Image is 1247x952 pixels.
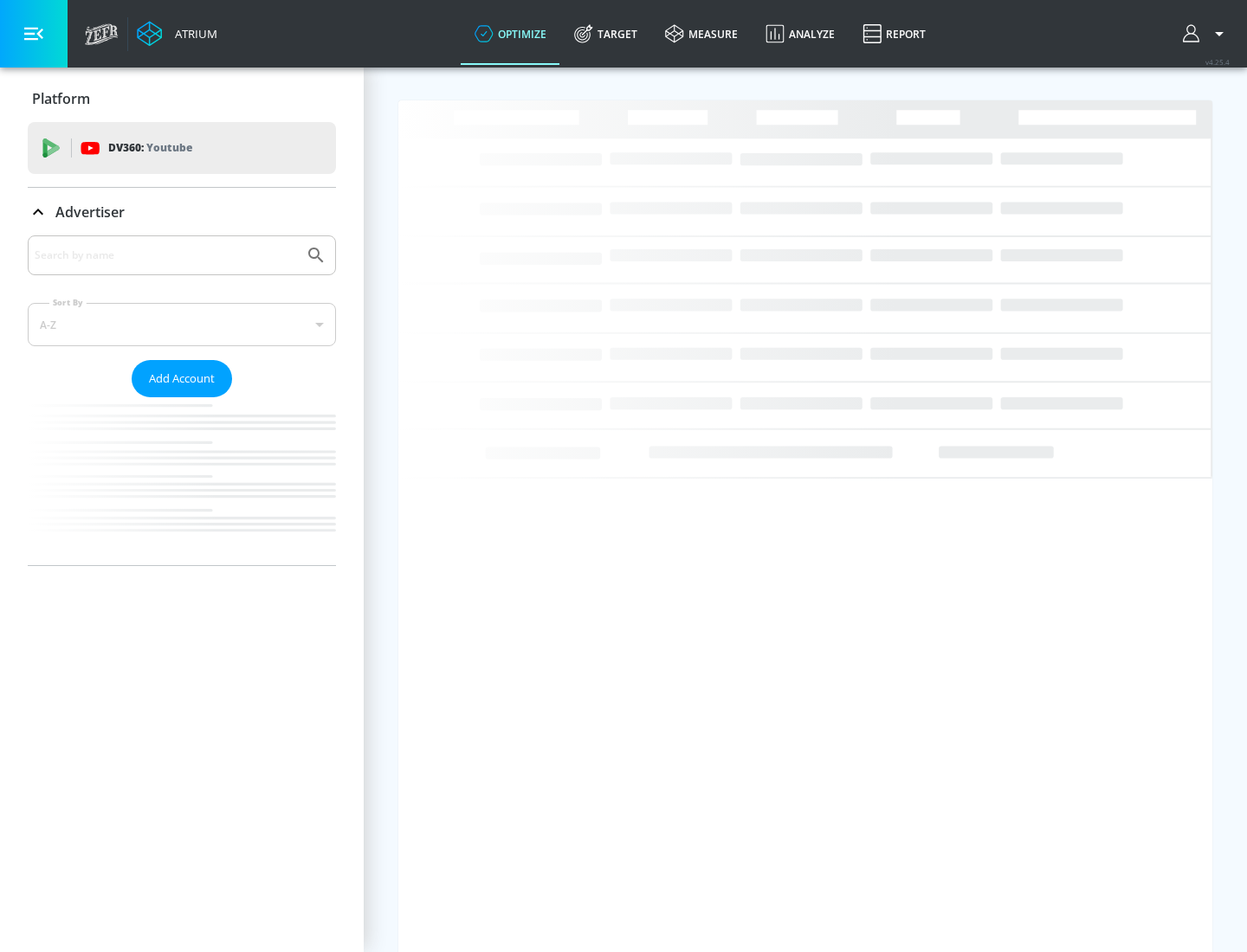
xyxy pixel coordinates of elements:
[28,74,336,123] div: Platform
[1205,57,1230,67] span: v 4.25.4
[108,138,192,158] p: DV360:
[168,26,217,42] div: Atrium
[752,3,849,65] a: Analyze
[32,89,90,108] p: Platform
[137,21,217,47] a: Atrium
[28,397,336,565] nav: list of Advertiser
[461,3,560,65] a: optimize
[560,3,651,65] a: Target
[149,369,215,389] span: Add Account
[28,235,336,565] div: Advertiser
[651,3,752,65] a: measure
[146,138,192,157] p: Youtube
[49,297,87,308] label: Sort By
[132,360,232,397] button: Add Account
[55,203,125,222] p: Advertiser
[28,122,336,174] div: DV360: Youtube
[849,3,940,65] a: Report
[35,244,297,267] input: Search by name
[28,303,336,346] div: A-Z
[28,188,336,236] div: Advertiser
